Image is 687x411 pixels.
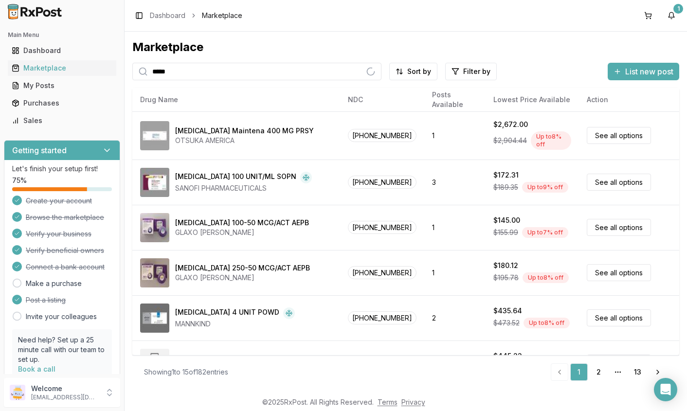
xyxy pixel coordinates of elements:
[175,218,309,228] div: [MEDICAL_DATA] 100-50 MCG/ACT AEPB
[401,398,425,406] a: Privacy
[587,264,651,281] a: See all options
[493,318,520,328] span: $473.52
[26,213,104,222] span: Browse the marketplace
[493,182,518,192] span: $189.35
[389,63,437,80] button: Sort by
[26,295,66,305] span: Post a listing
[175,172,296,183] div: [MEDICAL_DATA] 100 UNIT/ML SOPN
[493,228,518,237] span: $155.99
[493,170,519,180] div: $172.31
[348,176,416,189] span: [PHONE_NUMBER]
[424,205,486,250] td: 1
[424,295,486,340] td: 2
[175,183,312,193] div: SANOFI PHARMACEUTICALS
[424,340,486,386] td: 1
[175,307,279,319] div: [MEDICAL_DATA] 4 UNIT POWD
[26,262,105,272] span: Connect a bank account
[493,261,518,270] div: $180.12
[424,111,486,160] td: 1
[608,68,679,77] a: List new post
[493,306,522,316] div: $435.64
[31,384,99,393] p: Welcome
[8,94,116,112] a: Purchases
[348,129,416,142] span: [PHONE_NUMBER]
[18,365,55,373] a: Book a call
[26,279,82,288] a: Make a purchase
[12,98,112,108] div: Purchases
[150,11,185,20] a: Dashboard
[348,266,416,279] span: [PHONE_NUMBER]
[4,60,120,76] button: Marketplace
[531,131,571,150] div: Up to 8 % off
[486,88,579,111] th: Lowest Price Available
[4,78,120,93] button: My Posts
[18,335,106,364] p: Need help? Set up a 25 minute call with our team to set up.
[463,67,490,76] span: Filter by
[26,246,104,255] span: Verify beneficial owners
[587,219,651,236] a: See all options
[4,4,66,19] img: RxPost Logo
[175,354,281,363] div: Airsupra 90-80 MCG/ACT AERO
[26,312,97,322] a: Invite your colleagues
[4,43,120,58] button: Dashboard
[175,136,314,145] div: OTSUKA AMERICA
[587,174,651,191] a: See all options
[587,355,651,372] a: See all options
[348,221,416,234] span: [PHONE_NUMBER]
[8,31,116,39] h2: Main Menu
[4,113,120,128] button: Sales
[26,196,92,206] span: Create your account
[570,363,588,381] a: 1
[12,81,112,90] div: My Posts
[424,160,486,205] td: 3
[407,67,431,76] span: Sort by
[175,319,295,329] div: MANNKIND
[629,363,646,381] a: 13
[8,59,116,77] a: Marketplace
[648,363,668,381] a: Go to next page
[424,250,486,295] td: 1
[522,227,568,238] div: Up to 7 % off
[493,215,520,225] div: $145.00
[175,228,309,237] div: GLAXO [PERSON_NAME]
[10,385,25,400] img: User avatar
[493,273,519,283] span: $195.78
[8,42,116,59] a: Dashboard
[150,11,242,20] nav: breadcrumb
[140,258,169,287] img: Advair Diskus 250-50 MCG/ACT AEPB
[424,88,486,111] th: Posts Available
[140,213,169,242] img: Advair Diskus 100-50 MCG/ACT AEPB
[31,393,99,401] p: [EMAIL_ADDRESS][DOMAIN_NAME]
[140,121,169,150] img: Abilify Maintena 400 MG PRSY
[12,176,27,185] span: 75 %
[551,363,668,381] nav: pagination
[664,8,679,23] button: 1
[140,168,169,197] img: Admelog SoloStar 100 UNIT/ML SOPN
[522,182,568,193] div: Up to 9 % off
[493,120,528,129] div: $2,672.00
[8,77,116,94] a: My Posts
[140,349,169,378] img: Airsupra 90-80 MCG/ACT AERO
[202,11,242,20] span: Marketplace
[590,363,607,381] a: 2
[175,263,310,273] div: [MEDICAL_DATA] 250-50 MCG/ACT AEPB
[493,351,522,361] div: $445.22
[175,126,314,136] div: [MEDICAL_DATA] Maintena 400 MG PRSY
[579,88,679,111] th: Action
[625,66,673,77] span: List new post
[12,116,112,125] div: Sales
[340,88,424,111] th: NDC
[493,136,527,145] span: $2,904.44
[12,144,67,156] h3: Getting started
[12,46,112,55] div: Dashboard
[673,4,683,14] div: 1
[140,304,169,333] img: Afrezza 4 UNIT POWD
[445,63,497,80] button: Filter by
[175,273,310,283] div: GLAXO [PERSON_NAME]
[132,39,679,55] div: Marketplace
[26,229,91,239] span: Verify your business
[132,88,340,111] th: Drug Name
[144,367,228,377] div: Showing 1 to 15 of 182 entries
[348,311,416,324] span: [PHONE_NUMBER]
[654,378,677,401] div: Open Intercom Messenger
